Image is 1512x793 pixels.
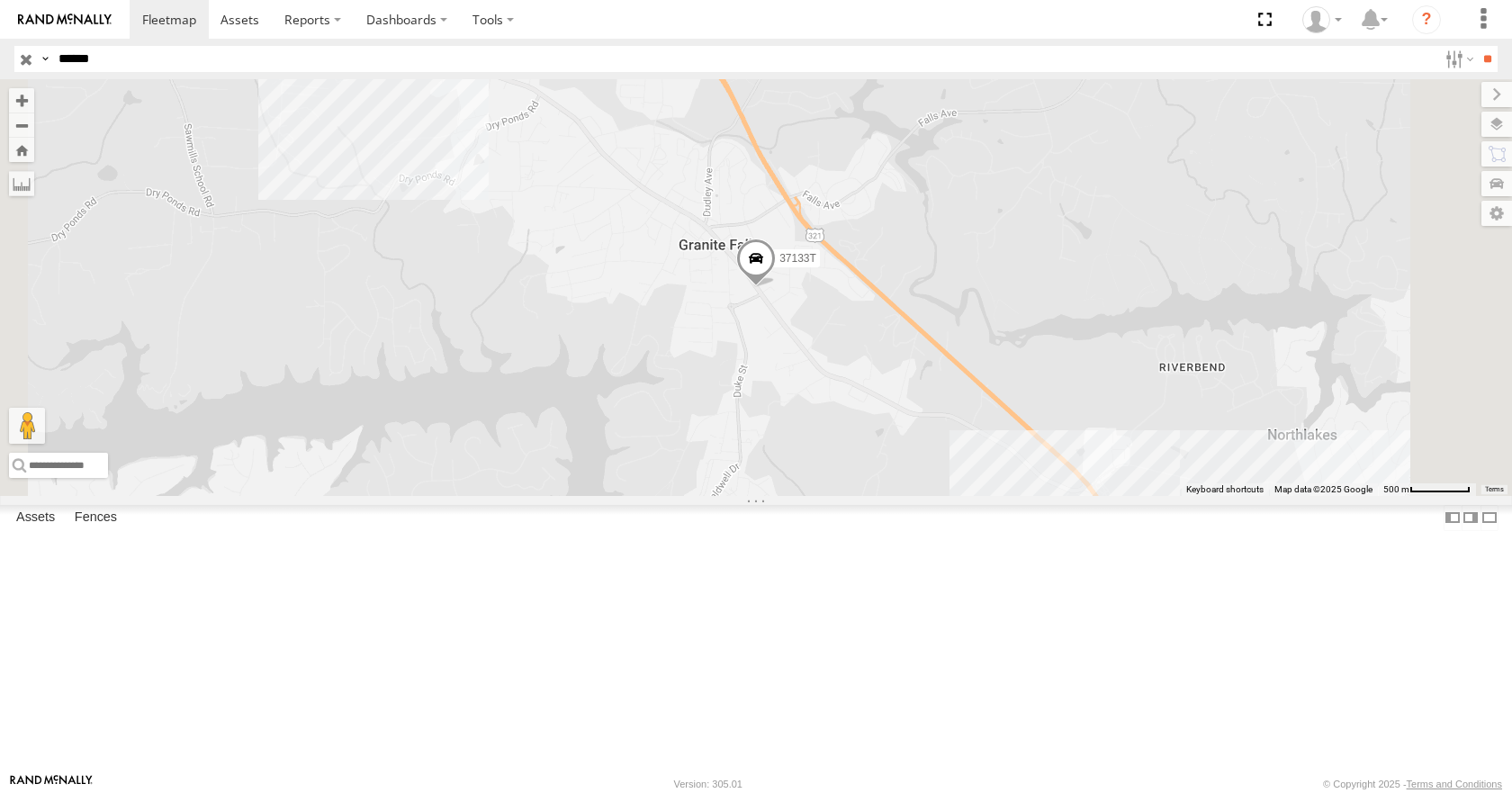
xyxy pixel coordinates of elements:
[1485,485,1504,492] a: Terms
[779,252,816,265] span: 37133T
[1378,483,1476,496] button: Map Scale: 500 m per 64 pixels
[1481,201,1512,226] label: Map Settings
[1480,505,1498,531] label: Hide Summary Table
[9,113,34,138] button: Zoom out
[1462,505,1480,531] label: Dock Summary Table to the Right
[18,14,112,26] img: rand-logo.svg
[1296,6,1348,33] div: Jeff Vanhorn
[10,775,93,793] a: Visit our Website
[9,88,34,113] button: Zoom in
[9,171,34,196] label: Measure
[1407,779,1502,789] a: Terms and Conditions
[7,506,64,531] label: Assets
[1383,484,1409,494] span: 500 m
[1412,5,1441,34] i: ?
[66,506,126,531] label: Fences
[1444,505,1462,531] label: Dock Summary Table to the Left
[1186,483,1264,496] button: Keyboard shortcuts
[38,46,52,72] label: Search Query
[1274,484,1372,494] span: Map data ©2025 Google
[1323,779,1502,789] div: © Copyright 2025 -
[674,779,742,789] div: Version: 305.01
[9,408,45,444] button: Drag Pegman onto the map to open Street View
[9,138,34,162] button: Zoom Home
[1438,46,1477,72] label: Search Filter Options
